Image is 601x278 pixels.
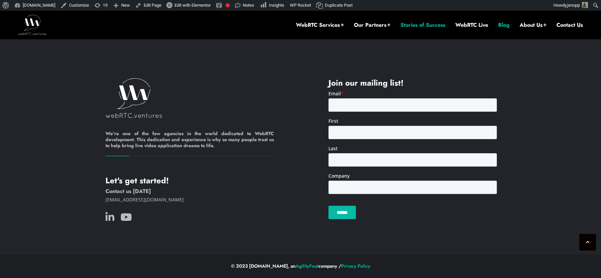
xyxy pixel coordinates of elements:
[341,263,370,269] a: Privacy Policy
[105,196,184,203] a: [EMAIL_ADDRESS][DOMAIN_NAME]
[296,21,344,29] a: WebRTC Services
[328,90,497,231] iframe: Form 0
[105,187,151,195] a: Contact us [DATE]
[226,3,230,7] div: Needs improvement
[455,21,488,29] a: WebRTC Live
[174,3,211,8] span: Edit with Elementor
[269,3,284,8] span: Insights
[400,21,445,29] a: Stories of Success
[520,21,546,29] a: About Us
[556,21,583,29] a: Contact Us
[18,15,47,35] img: WebRTC.ventures
[296,263,318,269] a: AgilityFeat
[354,21,390,29] a: Our Partners
[567,3,580,8] span: jenopp
[105,130,274,156] h6: We’re one of the few agencies in the world dedicated to WebRTC development. This dedication and e...
[498,21,510,29] a: Blog
[105,176,274,186] h4: Let's get started!
[231,263,370,269] span: © 2023 [DOMAIN_NAME], an company /
[328,78,497,88] h4: Join our mailing list!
